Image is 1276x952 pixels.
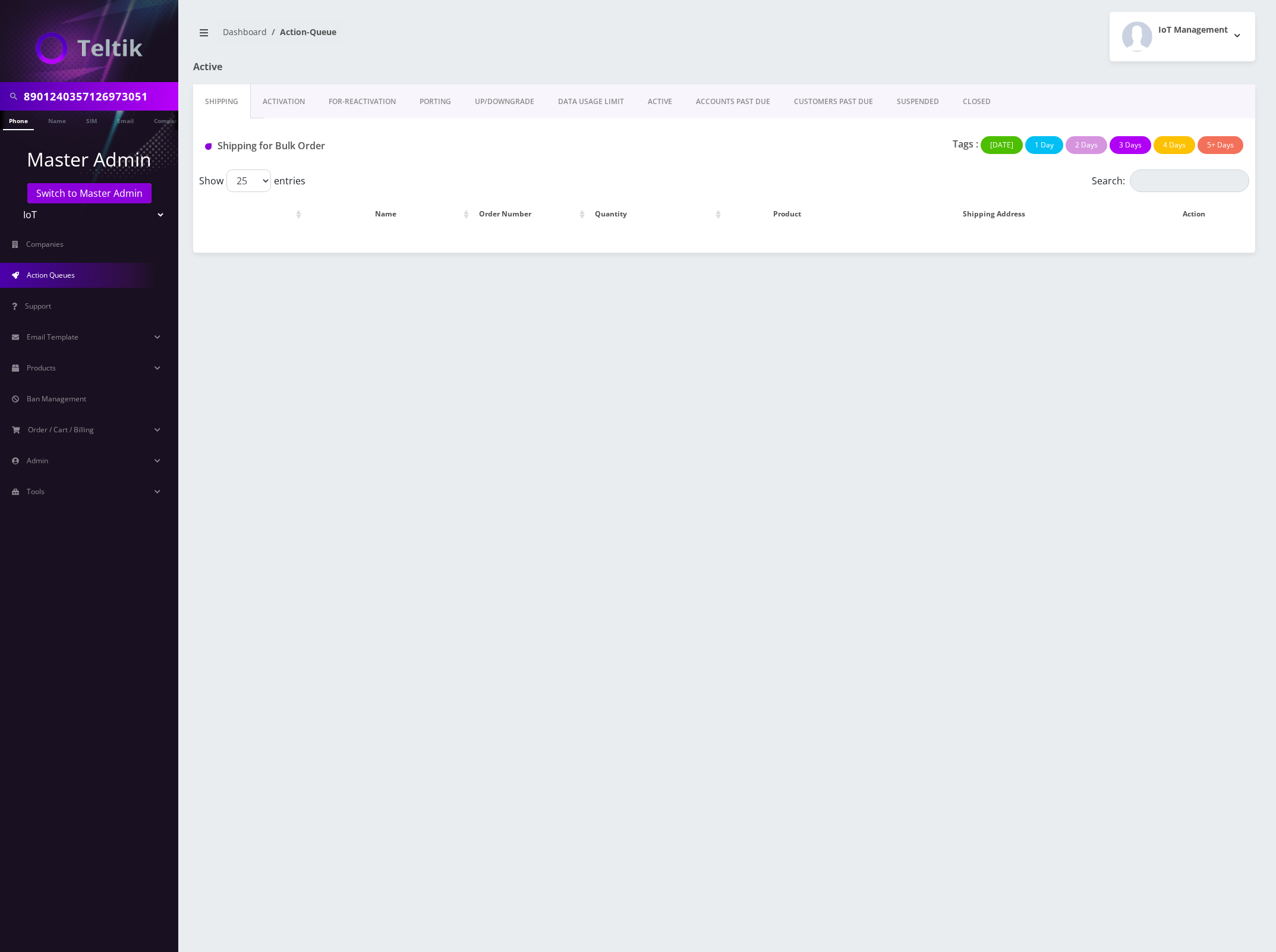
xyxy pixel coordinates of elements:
button: [DATE] [981,136,1023,154]
a: Company [148,111,188,129]
a: Name [42,111,72,129]
nav: breadcrumb [193,20,716,54]
span: Email Template [27,332,78,342]
a: Activation [251,84,317,119]
th: Action [1139,197,1248,231]
img: IoT [36,32,143,64]
li: Action-Queue [267,26,336,38]
input: Search in Company [24,85,175,108]
p: Tags : [953,137,978,151]
input: Search: [1130,169,1249,192]
a: CLOSED [951,84,1003,119]
button: 3 Days [1110,136,1151,154]
a: ACCOUNTS PAST DUE [684,84,782,119]
span: Action Queues [27,270,75,280]
a: Email [111,111,140,129]
span: Ban Management [27,394,86,404]
a: SUSPENDED [885,84,951,119]
th: Order Number [473,197,588,231]
a: Switch to Master Admin [27,183,152,203]
th: Product [725,197,849,231]
a: Phone [3,111,34,130]
span: Admin [27,455,48,466]
th: Name [305,197,472,231]
a: CUSTOMERS PAST DUE [782,84,885,119]
select: Showentries [226,169,271,192]
h1: Active [193,61,535,73]
span: Support [25,301,51,311]
a: DATA USAGE LIMIT [546,84,636,119]
button: 5+ Days [1198,136,1243,154]
button: 1 Day [1025,136,1063,154]
a: Shipping [193,84,251,119]
a: FOR-REActivation [317,84,408,119]
a: PORTING [408,84,463,119]
button: IoT Management [1110,12,1255,61]
a: Dashboard [223,26,267,37]
img: Shipping for Bulk Order [205,143,212,150]
a: ACTIVE [636,84,684,119]
th: Quantity [589,197,724,231]
span: Products [27,363,56,373]
th: Shipping Address [850,197,1138,231]
label: Search: [1092,169,1249,192]
span: Companies [26,239,64,249]
h1: Shipping for Bulk Order [205,140,539,152]
span: Tools [27,486,45,497]
span: Order / Cart / Billing [28,425,94,435]
a: SIM [80,111,103,129]
label: Show entries [199,169,305,192]
a: UP/DOWNGRADE [463,84,546,119]
h2: IoT Management [1158,25,1228,35]
button: 2 Days [1066,136,1107,154]
button: 4 Days [1154,136,1195,154]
